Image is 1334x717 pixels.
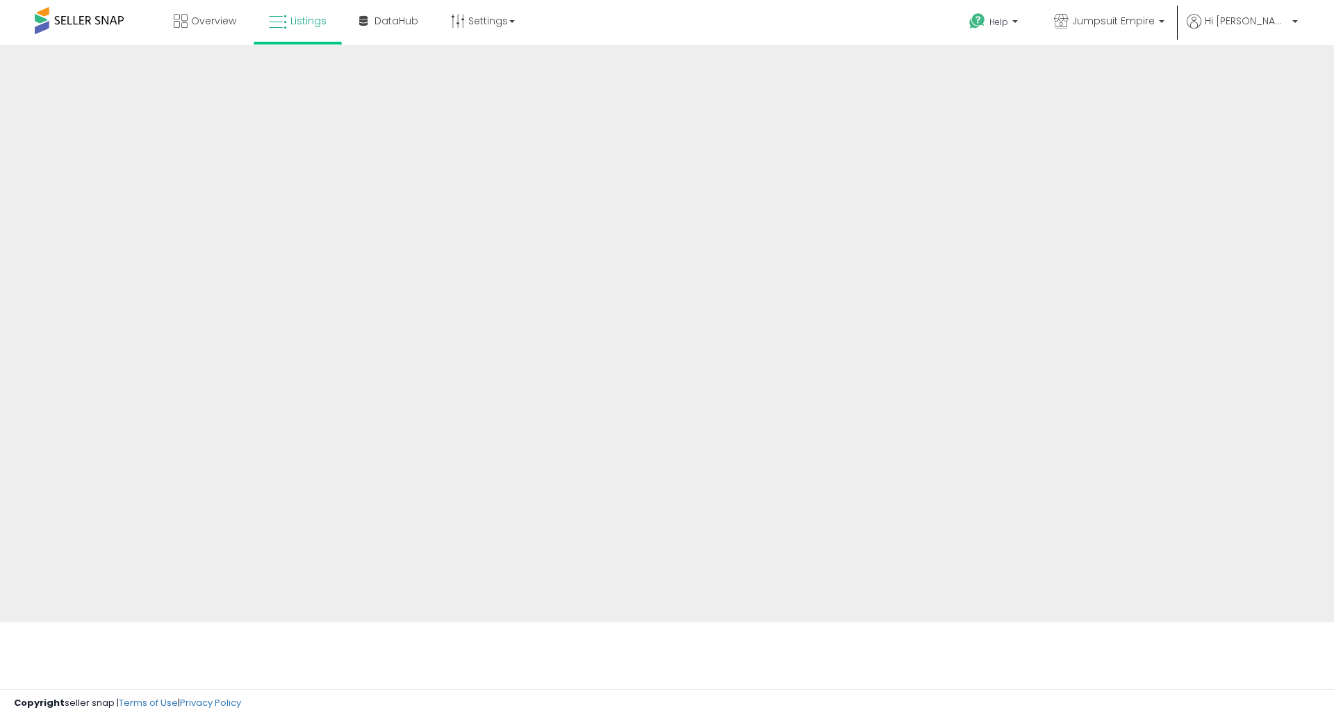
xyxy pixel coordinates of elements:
[191,14,236,28] span: Overview
[969,13,986,30] i: Get Help
[958,2,1032,45] a: Help
[989,16,1008,28] span: Help
[290,14,327,28] span: Listings
[1187,14,1298,45] a: Hi [PERSON_NAME]
[1205,14,1288,28] span: Hi [PERSON_NAME]
[374,14,418,28] span: DataHub
[1072,14,1155,28] span: Jumpsuit Empire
